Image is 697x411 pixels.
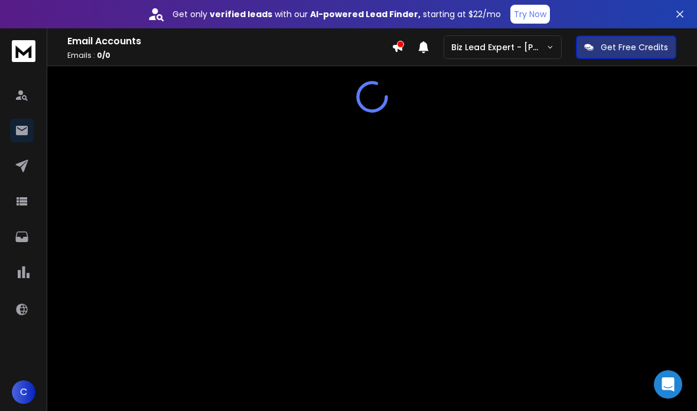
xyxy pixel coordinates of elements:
[172,8,501,20] p: Get only with our starting at $22/mo
[310,8,421,20] strong: AI-powered Lead Finder,
[67,34,392,48] h1: Email Accounts
[510,5,550,24] button: Try Now
[514,8,546,20] p: Try Now
[601,41,668,53] p: Get Free Credits
[654,370,682,399] div: Open Intercom Messenger
[451,41,546,53] p: Biz Lead Expert - [PERSON_NAME]
[12,380,35,404] button: C
[67,51,392,60] p: Emails :
[210,8,272,20] strong: verified leads
[97,50,110,60] span: 0 / 0
[576,35,676,59] button: Get Free Credits
[12,40,35,62] img: logo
